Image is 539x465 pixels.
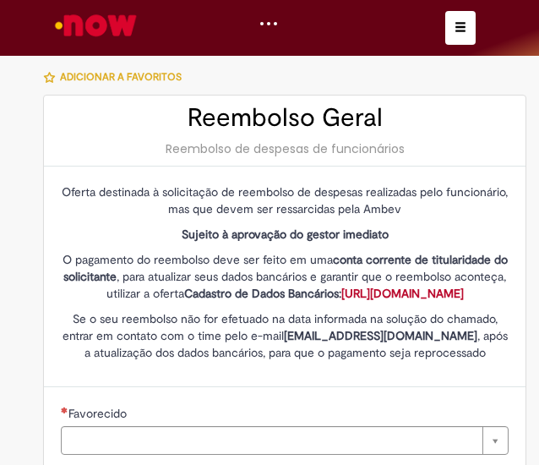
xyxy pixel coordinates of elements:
span: Necessários - Favorecido [68,406,130,421]
p: Oferta destinada à solicitação de reembolso de despesas realizadas pelo funcionário, mas que deve... [61,183,509,217]
span: Adicionar a Favoritos [60,70,182,84]
strong: Sujeito à aprovação do gestor imediato [182,227,389,242]
span: Necessários [61,407,68,413]
button: Alternar navegação [445,11,476,45]
a: [URL][DOMAIN_NAME] [341,286,464,301]
strong: [EMAIL_ADDRESS][DOMAIN_NAME] [284,328,477,343]
p: O pagamento do reembolso deve ser feito em uma , para atualizar seus dados bancários e garantir q... [61,251,509,302]
button: Adicionar a Favoritos [43,59,191,95]
strong: Cadastro de Dados Bancários: [184,286,464,301]
img: ServiceNow [52,8,139,42]
a: Limpar campo Favorecido [61,426,509,455]
p: Se o seu reembolso não for efetuado na data informada na solução do chamado, entrar em contato co... [61,310,509,361]
h2: Reembolso Geral [61,104,509,132]
div: Reembolso de despesas de funcionários [61,140,509,157]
